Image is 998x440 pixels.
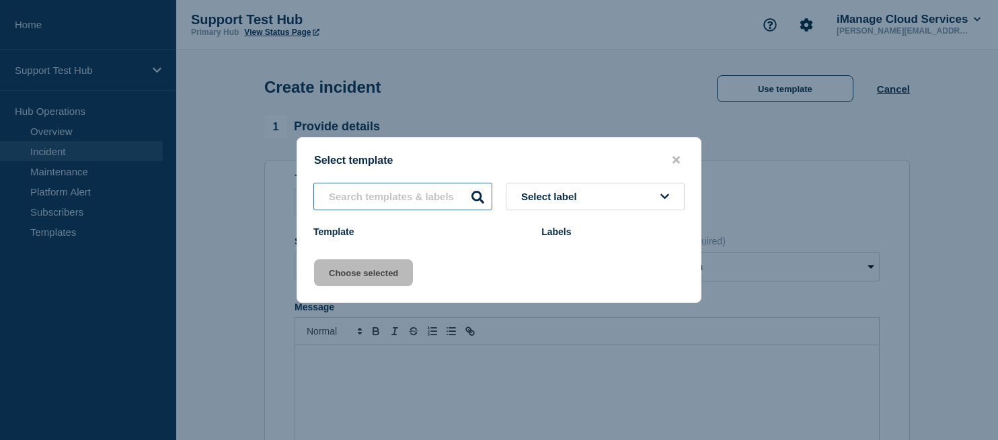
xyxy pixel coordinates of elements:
button: Choose selected [314,259,413,286]
span: Select label [521,191,582,202]
button: close button [668,154,684,167]
div: Template [313,226,528,237]
button: Select label [506,183,685,210]
div: Select template [297,154,701,167]
div: Labels [541,226,685,237]
input: Search templates & labels [313,183,492,210]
